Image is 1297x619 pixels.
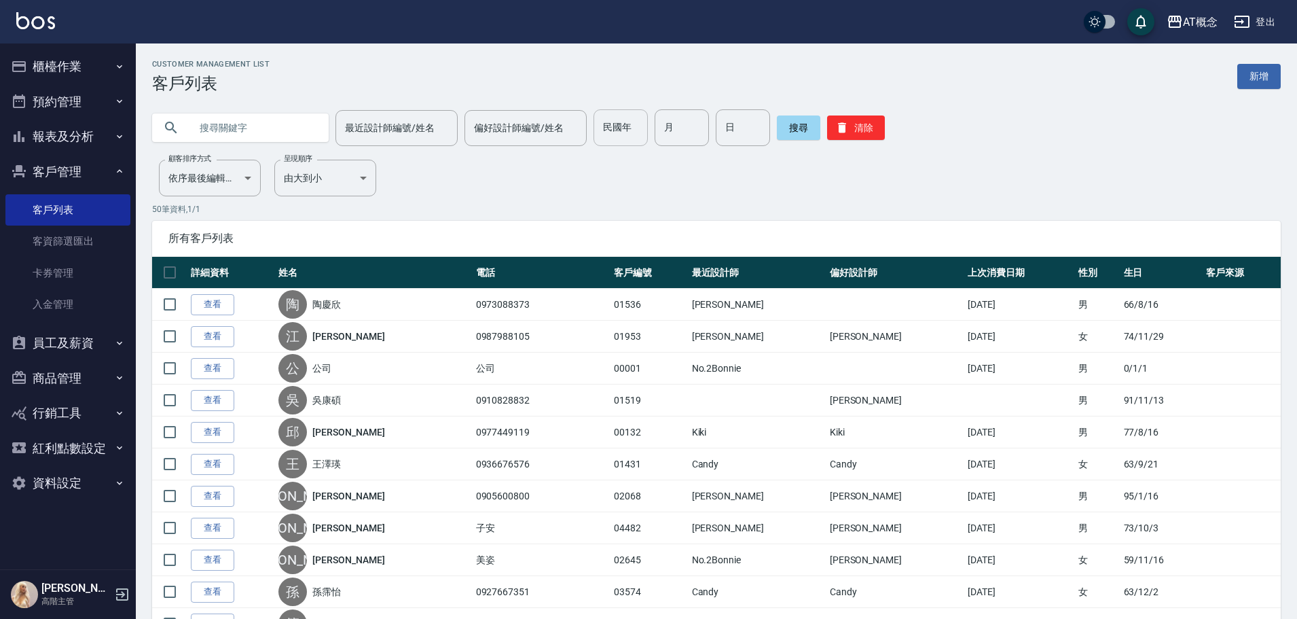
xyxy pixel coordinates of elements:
[168,232,1264,245] span: 所有客戶列表
[278,386,307,414] div: 吳
[826,480,964,512] td: [PERSON_NAME]
[312,393,341,407] a: 吳康碩
[689,257,826,289] th: 最近設計師
[152,203,1281,215] p: 50 筆資料, 1 / 1
[278,514,307,542] div: [PERSON_NAME]
[1120,480,1203,512] td: 95/1/16
[610,448,689,480] td: 01431
[5,226,130,257] a: 客資篩選匯出
[689,512,826,544] td: [PERSON_NAME]
[689,417,826,448] td: Kiki
[473,512,610,544] td: 子安
[473,417,610,448] td: 0977449119
[5,194,130,226] a: 客戶列表
[5,289,130,320] a: 入金管理
[1120,289,1203,321] td: 66/8/16
[5,258,130,289] a: 卡券管理
[5,49,130,84] button: 櫃檯作業
[278,450,307,478] div: 王
[1120,321,1203,353] td: 74/11/29
[1075,448,1120,480] td: 女
[312,457,341,471] a: 王澤瑛
[610,576,689,608] td: 03574
[1120,257,1203,289] th: 生日
[312,425,384,439] a: [PERSON_NAME]
[610,480,689,512] td: 02068
[1075,544,1120,576] td: 女
[964,544,1076,576] td: [DATE]
[473,544,610,576] td: 美姿
[689,448,826,480] td: Candy
[312,489,384,503] a: [PERSON_NAME]
[1120,417,1203,448] td: 77/8/16
[1127,8,1154,35] button: save
[689,544,826,576] td: No.2Bonnie
[190,109,318,146] input: 搜尋關鍵字
[168,154,211,164] label: 顧客排序方式
[16,12,55,29] img: Logo
[5,465,130,501] button: 資料設定
[1075,385,1120,417] td: 男
[1075,417,1120,448] td: 男
[827,116,885,140] button: 清除
[278,482,307,510] div: [PERSON_NAME]
[610,353,689,385] td: 00001
[312,298,341,311] a: 陶慶欣
[1120,353,1203,385] td: 0/1/1
[610,385,689,417] td: 01519
[689,353,826,385] td: No.2Bonnie
[1075,576,1120,608] td: 女
[473,321,610,353] td: 0987988105
[152,60,270,69] h2: Customer Management List
[1228,10,1281,35] button: 登出
[278,354,307,383] div: 公
[1075,480,1120,512] td: 男
[826,321,964,353] td: [PERSON_NAME]
[191,518,234,539] a: 查看
[1161,8,1223,36] button: AT概念
[689,576,826,608] td: Candy
[284,154,312,164] label: 呈現順序
[610,289,689,321] td: 01536
[5,154,130,190] button: 客戶管理
[826,257,964,289] th: 偏好設計師
[41,582,111,595] h5: [PERSON_NAME]
[1075,512,1120,544] td: 男
[1120,385,1203,417] td: 91/11/13
[5,361,130,396] button: 商品管理
[278,322,307,351] div: 江
[473,480,610,512] td: 0905600800
[473,448,610,480] td: 0936676576
[610,544,689,576] td: 02645
[1075,289,1120,321] td: 男
[5,119,130,154] button: 報表及分析
[473,385,610,417] td: 0910828832
[1120,576,1203,608] td: 63/12/2
[473,257,610,289] th: 電話
[152,74,270,93] h3: 客戶列表
[5,395,130,431] button: 行銷工具
[1120,448,1203,480] td: 63/9/21
[312,361,331,375] a: 公司
[964,448,1076,480] td: [DATE]
[278,546,307,574] div: [PERSON_NAME]
[826,417,964,448] td: Kiki
[159,160,261,196] div: 依序最後編輯時間
[278,578,307,606] div: 孫
[5,325,130,361] button: 員工及薪資
[826,576,964,608] td: Candy
[473,576,610,608] td: 0927667351
[964,321,1076,353] td: [DATE]
[312,330,384,343] a: [PERSON_NAME]
[1120,544,1203,576] td: 59/11/16
[689,289,826,321] td: [PERSON_NAME]
[826,512,964,544] td: [PERSON_NAME]
[312,585,341,599] a: 孫霈怡
[274,160,376,196] div: 由大到小
[689,480,826,512] td: [PERSON_NAME]
[964,417,1076,448] td: [DATE]
[610,321,689,353] td: 01953
[191,294,234,315] a: 查看
[191,454,234,475] a: 查看
[1120,512,1203,544] td: 73/10/3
